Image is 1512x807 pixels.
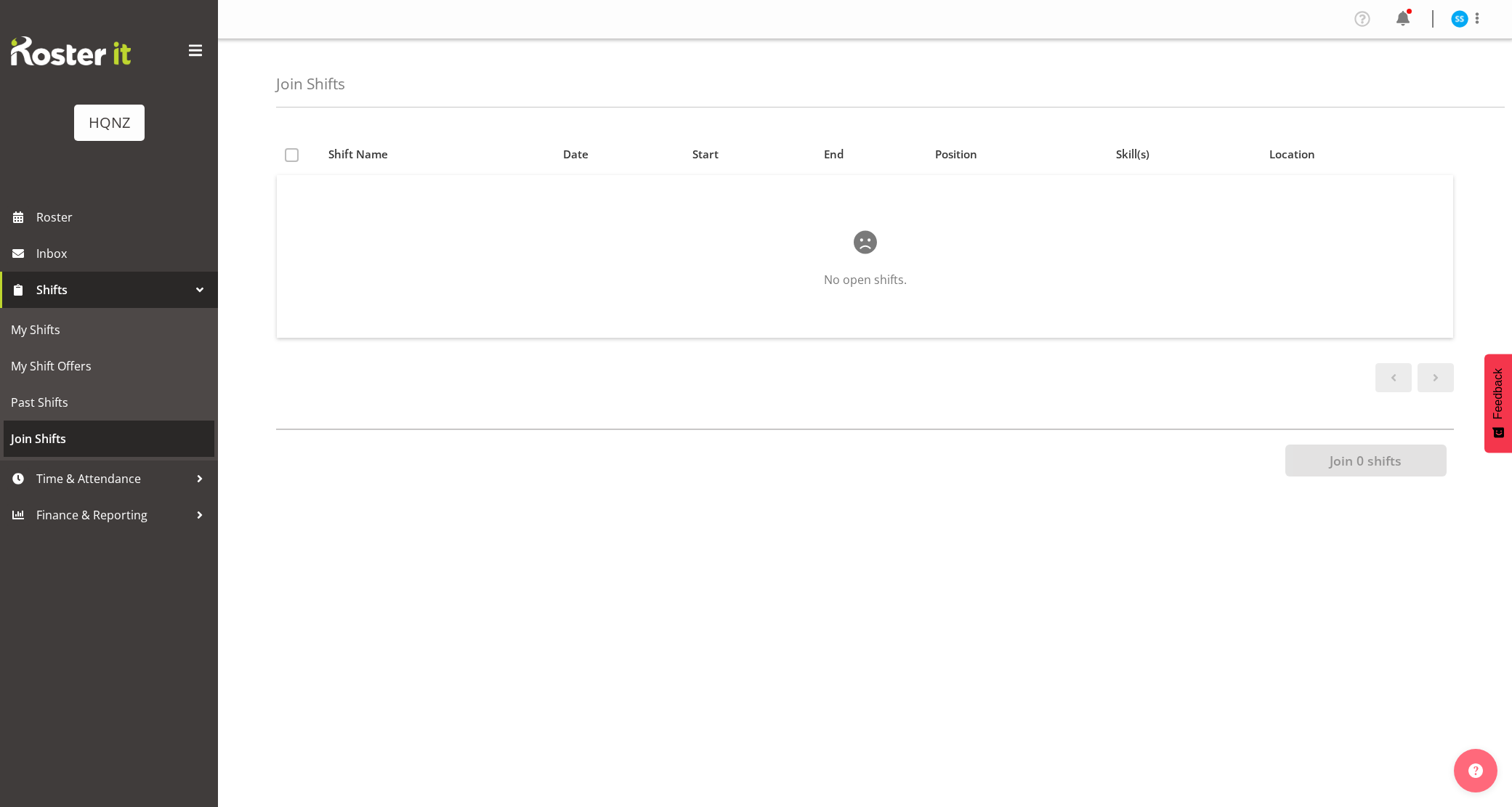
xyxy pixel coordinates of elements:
span: Shifts [36,279,189,301]
span: Date [563,146,589,163]
span: Inbox [36,243,211,264]
span: Roster [36,206,211,228]
span: Position [935,146,977,163]
a: Join Shifts [4,421,214,457]
span: My Shifts [11,319,207,341]
button: Feedback - Show survey [1484,354,1512,453]
span: Location [1269,146,1315,163]
span: Past Shifts [11,392,207,413]
a: My Shifts [4,312,214,348]
img: Rosterit website logo [11,36,131,65]
span: Start [692,146,719,163]
span: My Shift Offers [11,355,207,377]
img: sandra-sabrina-yazmin10066.jpg [1451,10,1468,28]
span: Finance & Reporting [36,504,189,526]
button: Join 0 shifts [1285,445,1447,477]
a: My Shift Offers [4,348,214,384]
p: No open shifts. [323,271,1407,288]
span: End [824,146,844,163]
div: HQNZ [89,112,130,134]
img: help-xxl-2.png [1468,763,1483,778]
h4: Join Shifts [276,76,345,92]
span: Join 0 shifts [1330,451,1402,470]
a: Past Shifts [4,384,214,421]
span: Skill(s) [1116,146,1149,163]
span: Shift Name [328,146,388,163]
span: Join Shifts [11,428,207,450]
span: Feedback [1492,368,1505,419]
span: Time & Attendance [36,468,189,490]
